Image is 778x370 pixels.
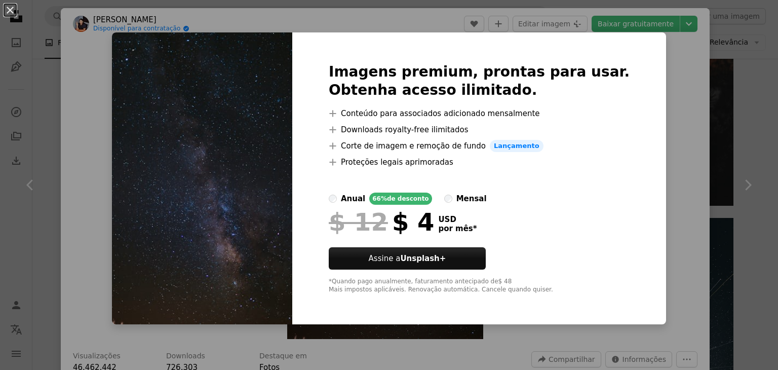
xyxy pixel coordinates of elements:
[341,193,365,205] div: anual
[329,63,630,99] h2: Imagens premium, prontas para usar. Obtenha acesso ilimitado.
[329,209,388,235] span: $ 12
[444,195,452,203] input: mensal
[329,107,630,120] li: Conteúdo para associados adicionado mensalmente
[329,156,630,168] li: Proteções legais aprimoradas
[112,32,292,324] img: photo-1505506874110-6a7a69069a08
[329,124,630,136] li: Downloads royalty-free ilimitados
[438,215,477,224] span: USD
[400,254,446,263] strong: Unsplash+
[329,278,630,294] div: *Quando pago anualmente, faturamento antecipado de $ 48 Mais impostos aplicáveis. Renovação autom...
[456,193,487,205] div: mensal
[438,224,477,233] span: por mês *
[490,140,543,152] span: Lançamento
[329,247,486,270] button: Assine aUnsplash+
[329,140,630,152] li: Corte de imagem e remoção de fundo
[329,195,337,203] input: anual66%de desconto
[329,209,434,235] div: $ 4
[369,193,432,205] div: 66% de desconto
